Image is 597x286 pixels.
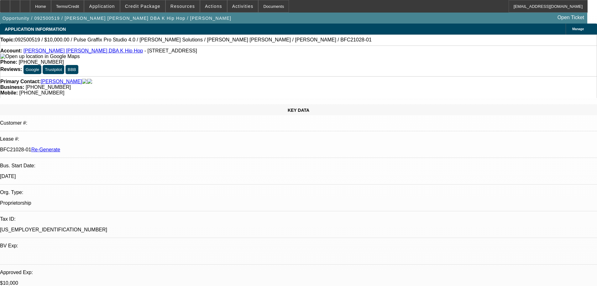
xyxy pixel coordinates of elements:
a: [PERSON_NAME] [PERSON_NAME] DBA K Hip Hop [24,48,143,53]
strong: Business: [0,84,24,90]
span: [PHONE_NUMBER] [19,90,64,95]
a: [PERSON_NAME] [41,79,82,84]
button: Resources [166,0,200,12]
button: Activities [228,0,258,12]
button: Google [24,65,41,74]
strong: Primary Contact: [0,79,41,84]
img: linkedin-icon.png [87,79,92,84]
strong: Mobile: [0,90,18,95]
strong: Phone: [0,59,17,65]
button: Credit Package [120,0,165,12]
span: Credit Package [125,4,160,9]
span: 092500519 / $10,000.00 / Pulse Graffix Pro Studio 4.0 / [PERSON_NAME] Solutions / [PERSON_NAME] [... [15,37,372,43]
span: Opportunity / 092500519 / [PERSON_NAME] [PERSON_NAME] DBA K Hip Hop / [PERSON_NAME] [3,16,231,21]
span: Actions [205,4,222,9]
span: APPLICATION INFORMATION [5,27,66,32]
span: [PHONE_NUMBER] [19,59,64,65]
span: - [STREET_ADDRESS] [144,48,197,53]
span: Application [89,4,115,9]
span: [PHONE_NUMBER] [26,84,71,90]
span: Resources [170,4,195,9]
span: Activities [232,4,254,9]
span: KEY DATA [288,108,309,113]
button: BBB [65,65,78,74]
strong: Reviews: [0,67,22,72]
span: Manage [572,27,584,31]
img: Open up location in Google Maps [0,54,80,59]
button: Trustpilot [43,65,64,74]
a: View Google Maps [0,54,80,59]
strong: Account: [0,48,22,53]
a: Re-Generate [31,147,60,152]
img: facebook-icon.png [82,79,87,84]
strong: Topic: [0,37,15,43]
a: Open Ticket [555,12,587,23]
button: Application [84,0,119,12]
button: Actions [200,0,227,12]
